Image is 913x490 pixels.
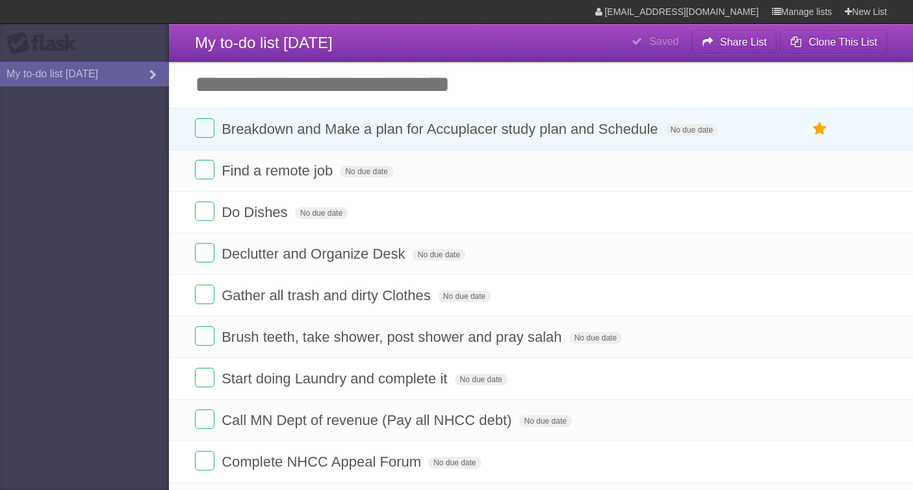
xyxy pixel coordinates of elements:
[780,31,887,54] button: Clone This List
[222,370,450,387] span: Start doing Laundry and complete it
[665,124,718,136] span: No due date
[295,207,348,219] span: No due date
[195,451,214,471] label: Done
[222,246,408,262] span: Declutter and Organize Desk
[340,166,392,177] span: No due date
[808,118,832,140] label: Star task
[691,31,777,54] button: Share List
[195,368,214,387] label: Done
[519,415,572,427] span: No due date
[222,454,424,470] span: Complete NHCC Appeal Forum
[195,34,333,51] span: My to-do list [DATE]
[195,326,214,346] label: Done
[649,36,678,47] b: Saved
[195,243,214,263] label: Done
[6,32,84,55] div: Flask
[413,249,465,261] span: No due date
[195,409,214,429] label: Done
[808,36,877,47] b: Clone This List
[222,204,290,220] span: Do Dishes
[222,329,565,345] span: Brush teeth, take shower, post shower and pray salah
[455,374,508,385] span: No due date
[195,118,214,138] label: Done
[720,36,767,47] b: Share List
[428,457,481,469] span: No due date
[222,121,661,137] span: Breakdown and Make a plan for Accuplacer study plan and Schedule
[222,287,434,303] span: Gather all trash and dirty Clothes
[222,412,515,428] span: Call MN Dept of revenue (Pay all NHCC debt)
[438,290,491,302] span: No due date
[569,332,622,344] span: No due date
[195,201,214,221] label: Done
[195,160,214,179] label: Done
[222,162,336,179] span: Find a remote job
[195,285,214,304] label: Done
